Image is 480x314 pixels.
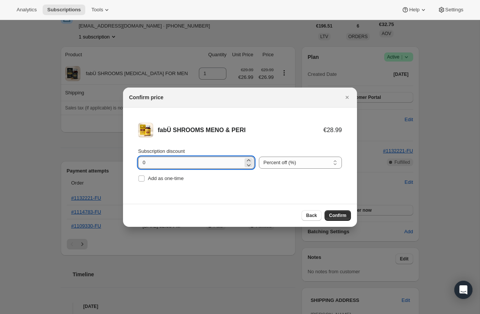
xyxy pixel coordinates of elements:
[409,7,419,13] span: Help
[302,210,322,221] button: Back
[329,212,346,219] span: Confirm
[148,175,184,181] span: Add as one-time
[12,5,41,15] button: Analytics
[129,94,163,101] h2: Confirm price
[323,126,342,134] div: €28.99
[87,5,115,15] button: Tools
[43,5,85,15] button: Subscriptions
[397,5,431,15] button: Help
[47,7,81,13] span: Subscriptions
[306,212,317,219] span: Back
[433,5,468,15] button: Settings
[138,148,185,154] span: Subscription discount
[17,7,37,13] span: Analytics
[91,7,103,13] span: Tools
[138,123,153,138] img: fabÜ SHROOMS MENO & PERI
[325,210,351,221] button: Confirm
[158,126,323,134] div: fabÜ SHROOMS MENO & PERI
[445,7,463,13] span: Settings
[454,281,472,299] div: Open Intercom Messenger
[342,92,352,103] button: Close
